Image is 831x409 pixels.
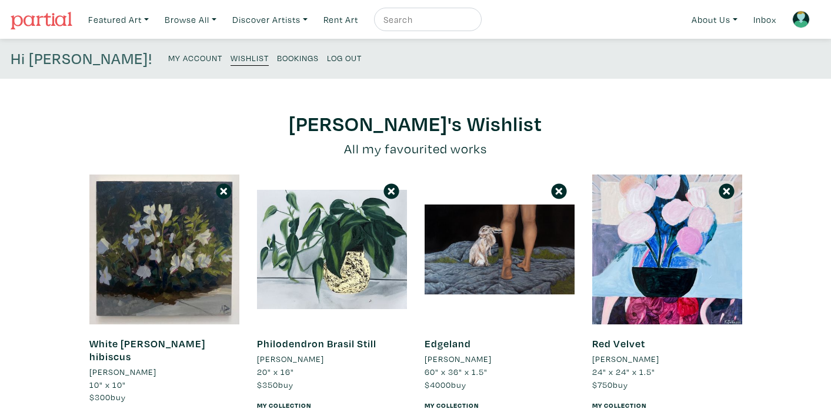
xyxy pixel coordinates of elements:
a: [PERSON_NAME] [592,353,742,366]
a: Red Velvet [592,337,645,350]
span: 60" x 36" x 1.5" [425,366,488,377]
span: 24" x 24" x 1.5" [592,366,655,377]
span: $300 [89,391,111,403]
a: [PERSON_NAME] [425,353,575,366]
li: [PERSON_NAME] [425,353,492,366]
a: Wishlist [231,49,269,66]
span: $350 [257,379,278,390]
span: 20" x 16" [257,366,294,377]
span: buy [89,391,126,403]
small: Wishlist [231,52,269,63]
img: avatar.png [792,11,810,28]
a: [PERSON_NAME] [89,366,239,378]
a: My Account [168,49,222,65]
a: Edgeland [425,337,471,350]
small: My Account [168,52,222,63]
a: White [PERSON_NAME] hibiscus [89,337,205,363]
span: buy [257,379,293,390]
a: Discover Artists [227,8,313,32]
li: [PERSON_NAME] [592,353,659,366]
li: [PERSON_NAME] [257,353,324,366]
span: buy [592,379,628,390]
small: Log Out [327,52,362,63]
span: 10" x 10" [89,379,126,390]
a: Bookings [277,49,319,65]
a: About Us [686,8,743,32]
span: $750 [592,379,613,390]
a: [PERSON_NAME] [257,353,407,366]
a: Log Out [327,49,362,65]
a: Philodendron Brasil Still [257,337,376,350]
a: Featured Art [83,8,154,32]
a: Rent Art [318,8,363,32]
p: All my favourited works [89,139,742,159]
h2: [PERSON_NAME]'s Wishlist [89,110,742,136]
h4: Hi [PERSON_NAME]! [11,49,152,68]
small: Bookings [277,52,319,63]
a: Browse All [159,8,222,32]
a: Inbox [748,8,782,32]
span: $4000 [425,379,451,390]
span: buy [425,379,466,390]
li: [PERSON_NAME] [89,366,156,378]
input: Search [382,12,470,27]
